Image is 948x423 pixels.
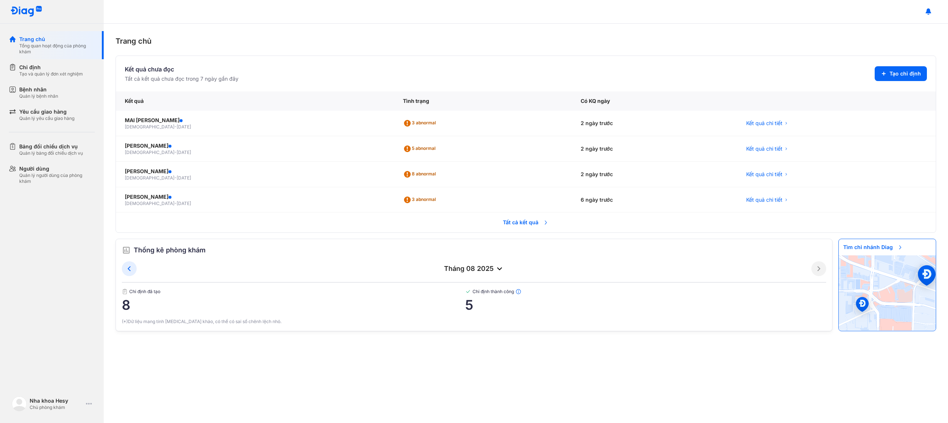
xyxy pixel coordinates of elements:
[30,404,83,410] div: Chủ phòng khám
[19,115,74,121] div: Quản lý yêu cầu giao hàng
[174,124,177,130] span: -
[19,64,83,71] div: Chỉ định
[174,175,177,181] span: -
[465,289,826,295] span: Chỉ định thành công
[122,318,826,325] div: (*)Dữ liệu mang tính [MEDICAL_DATA] khảo, có thể có sai số chênh lệch nhỏ.
[746,120,782,127] span: Kết quả chi tiết
[746,171,782,178] span: Kết quả chi tiết
[465,289,471,295] img: checked-green.01cc79e0.svg
[174,150,177,155] span: -
[746,145,782,152] span: Kết quả chi tiết
[19,108,74,115] div: Yêu cầu giao hàng
[19,36,95,43] div: Trang chủ
[122,298,465,312] span: 8
[572,111,737,136] div: 2 ngày trước
[177,124,191,130] span: [DATE]
[177,175,191,181] span: [DATE]
[498,214,553,231] span: Tất cả kết quả
[572,136,737,162] div: 2 ngày trước
[19,143,83,150] div: Bảng đối chiếu dịch vụ
[19,71,83,77] div: Tạo và quản lý đơn xét nghiệm
[134,245,206,255] span: Thống kê phòng khám
[125,65,238,74] div: Kết quả chưa đọc
[19,93,58,99] div: Quản lý bệnh nhân
[889,70,921,77] span: Tạo chỉ định
[19,43,95,55] div: Tổng quan hoạt động của phòng khám
[12,396,27,411] img: logo
[19,150,83,156] div: Quản lý bảng đối chiếu dịch vụ
[572,187,737,213] div: 6 ngày trước
[465,298,826,312] span: 5
[515,289,521,295] img: info.7e716105.svg
[125,201,174,206] span: [DEMOGRAPHIC_DATA]
[125,142,385,150] div: [PERSON_NAME]
[125,150,174,155] span: [DEMOGRAPHIC_DATA]
[125,124,174,130] span: [DEMOGRAPHIC_DATA]
[116,91,394,111] div: Kết quả
[177,150,191,155] span: [DATE]
[746,196,782,204] span: Kết quả chi tiết
[839,239,908,255] span: Tìm chi nhánh Diag
[116,36,936,47] div: Trang chủ
[174,201,177,206] span: -
[125,75,238,83] div: Tất cả kết quả chưa đọc trong 7 ngày gần đây
[177,201,191,206] span: [DATE]
[122,246,131,255] img: order.5a6da16c.svg
[19,86,58,93] div: Bệnh nhân
[572,91,737,111] div: Có KQ ngày
[10,6,42,17] img: logo
[122,289,465,295] span: Chỉ định đã tạo
[403,168,439,180] div: 8 abnormal
[403,194,439,206] div: 3 abnormal
[122,289,128,295] img: document.50c4cfd0.svg
[19,165,95,172] div: Người dùng
[572,162,737,187] div: 2 ngày trước
[403,143,438,155] div: 5 abnormal
[125,175,174,181] span: [DEMOGRAPHIC_DATA]
[19,172,95,184] div: Quản lý người dùng của phòng khám
[137,264,811,273] div: tháng 08 2025
[125,168,385,175] div: [PERSON_NAME]
[125,117,385,124] div: MAI [PERSON_NAME]
[125,193,385,201] div: [PERSON_NAME]
[403,117,439,129] div: 3 abnormal
[875,66,927,81] button: Tạo chỉ định
[30,397,83,404] div: Nha khoa Hesy
[394,91,572,111] div: Tình trạng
